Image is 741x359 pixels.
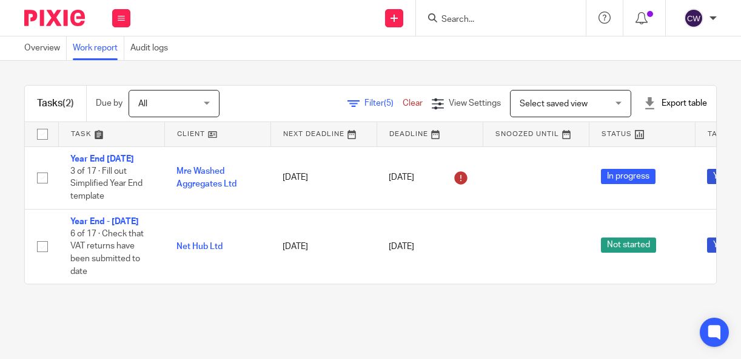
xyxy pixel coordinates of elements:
[601,169,655,184] span: In progress
[176,242,223,251] a: Net Hub Ltd
[37,97,74,110] h1: Tasks
[70,155,134,163] a: Year End [DATE]
[24,36,67,60] a: Overview
[684,9,703,28] img: svg%3E
[70,217,139,226] a: Year End - [DATE]
[708,131,728,137] span: Tags
[389,168,471,188] div: [DATE]
[440,15,549,26] input: Search
[270,146,377,209] td: [DATE]
[384,99,394,108] span: (5)
[449,99,501,108] span: View Settings
[73,36,124,60] a: Work report
[70,230,144,276] span: 6 of 17 · Check that VAT returns have been submitted to date
[520,100,588,108] span: Select saved view
[403,99,423,108] a: Clear
[96,97,122,109] p: Due by
[176,167,236,188] a: Mre Washed Aggregates Ltd
[364,99,403,108] span: Filter
[70,167,142,200] span: 3 of 17 · Fill out Simplified Year End template
[62,98,74,108] span: (2)
[138,100,147,108] span: All
[24,10,85,26] img: Pixie
[601,238,656,253] span: Not started
[643,97,707,109] div: Export table
[389,241,471,253] div: [DATE]
[270,209,377,284] td: [DATE]
[130,36,174,60] a: Audit logs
